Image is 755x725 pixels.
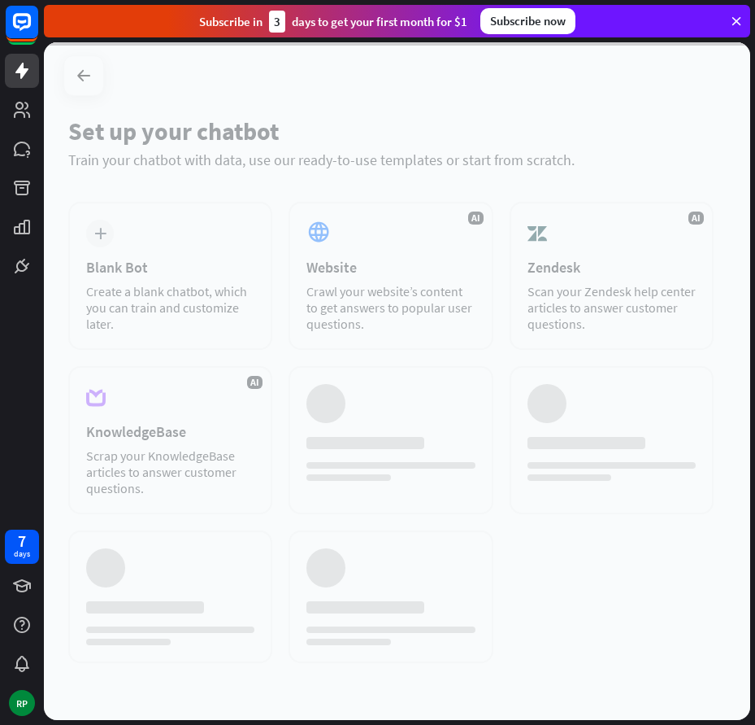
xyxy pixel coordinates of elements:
[14,548,30,560] div: days
[269,11,285,33] div: 3
[5,530,39,564] a: 7 days
[9,690,35,716] div: RP
[480,8,575,34] div: Subscribe now
[18,534,26,548] div: 7
[199,11,467,33] div: Subscribe in days to get your first month for $1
